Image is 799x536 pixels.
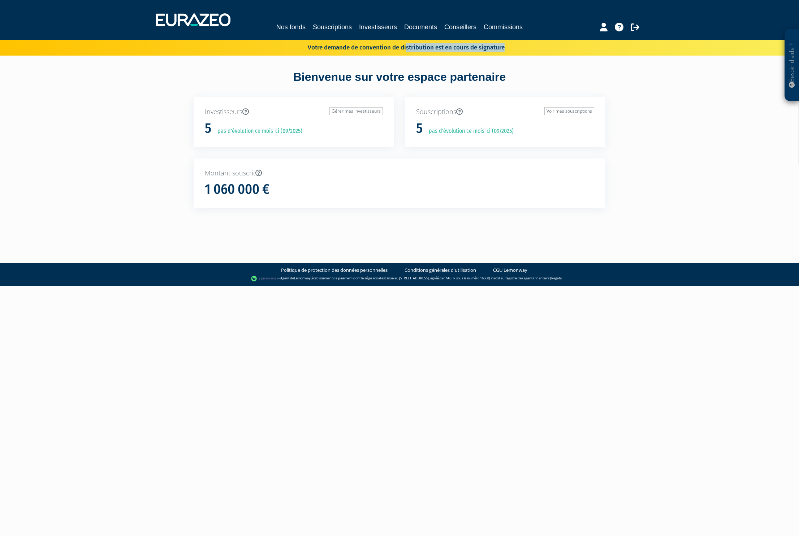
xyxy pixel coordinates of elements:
p: Investisseurs [205,107,383,117]
a: Souscriptions [313,22,352,32]
p: Souscriptions [416,107,594,117]
a: Conditions générales d'utilisation [405,267,476,274]
p: Montant souscrit [205,169,594,178]
div: - Agent de (établissement de paiement dont le siège social est situé au [STREET_ADDRESS], agréé p... [7,275,792,282]
a: Investisseurs [359,22,397,32]
a: Politique de protection des données personnelles [281,267,388,274]
a: Commissions [484,22,523,32]
a: Conseillers [444,22,476,32]
h1: 5 [416,121,423,136]
img: logo-lemonway.png [251,275,279,282]
h1: 5 [205,121,211,136]
a: Lemonway [294,276,311,281]
p: Besoin d'aide ? [788,33,796,98]
a: Nos fonds [276,22,306,32]
div: Bienvenue sur votre espace partenaire [188,69,611,97]
p: pas d'évolution ce mois-ci (09/2025) [212,127,302,135]
p: Votre demande de convention de distribution est en cours de signature [287,42,505,52]
a: Registre des agents financiers (Regafi) [505,276,562,281]
a: Voir mes souscriptions [544,107,594,115]
a: Documents [404,22,437,32]
h1: 1 060 000 € [205,182,269,197]
p: pas d'évolution ce mois-ci (09/2025) [424,127,514,135]
img: 1732889491-logotype_eurazeo_blanc_rvb.png [156,13,230,26]
a: CGU Lemonway [493,267,527,274]
a: Gérer mes investisseurs [329,107,383,115]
